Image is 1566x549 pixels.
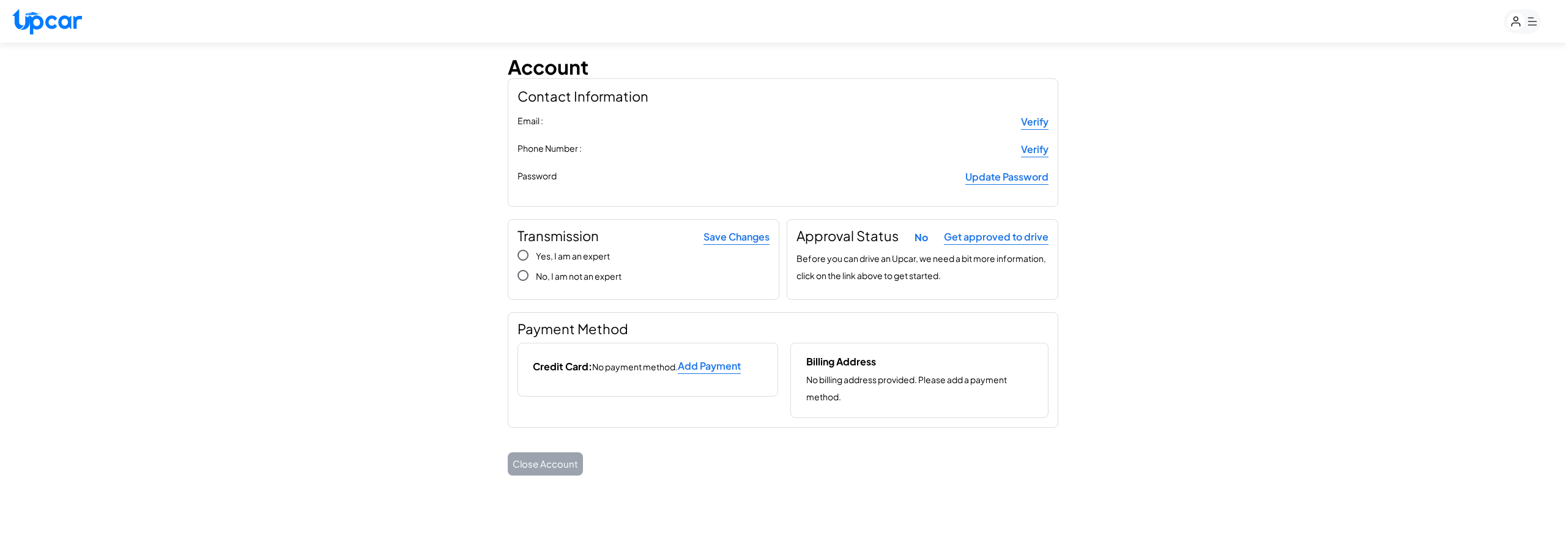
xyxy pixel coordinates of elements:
div: Save Changes [703,230,770,245]
label: Email : [518,114,677,130]
label: Password [518,170,677,185]
p: Before you can drive an Upcar, we need a bit more information, click on the link above to get sta... [796,250,1048,284]
a: Verify [1021,142,1048,157]
img: Upcar Logo [12,9,82,35]
h3: Credit Card: [533,360,592,372]
button: Add Payment [678,359,741,374]
h1: Account [508,55,588,78]
h2: Transmission [518,229,599,242]
a: Update Password [965,170,1048,185]
span: Yes, I am an expert [536,250,610,261]
h2: Approval Status [796,229,899,242]
label: Phone Number : [518,142,677,157]
p: No payment method. [592,358,678,375]
h2: Contact Information [518,88,1048,104]
a: Get approved to drive [944,230,1048,245]
p: No [915,229,928,246]
p: No billing address provided. Please add a payment method. [806,371,1036,405]
button: Close Account [508,452,583,476]
span: No, I am not an expert [536,271,622,282]
h3: Billing Address [806,356,876,367]
a: Verify [1021,114,1048,130]
h2: Payment Method [518,322,628,335]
